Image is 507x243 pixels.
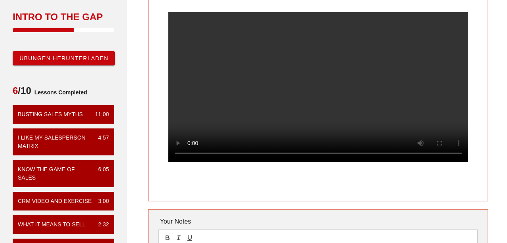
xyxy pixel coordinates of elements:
[18,220,86,229] div: What it means to sell
[18,165,92,182] div: Know the Game of Sales
[31,84,87,100] span: Lessons Completed
[92,197,109,205] div: 3:00
[92,220,109,229] div: 2:32
[158,214,478,230] div: Your Notes
[18,197,92,205] div: CRM VIDEO and EXERCISE
[18,134,92,150] div: I Like My Salesperson Matrix
[92,134,109,150] div: 4:57
[92,165,109,182] div: 6:05
[13,85,18,96] span: 6
[89,110,109,119] div: 11:00
[18,110,83,119] div: Busting Sales Myths
[13,51,115,65] a: Übungen herunterladen
[13,84,31,100] span: /10
[19,55,109,61] span: Übungen herunterladen
[13,11,114,23] div: Intro to the Gap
